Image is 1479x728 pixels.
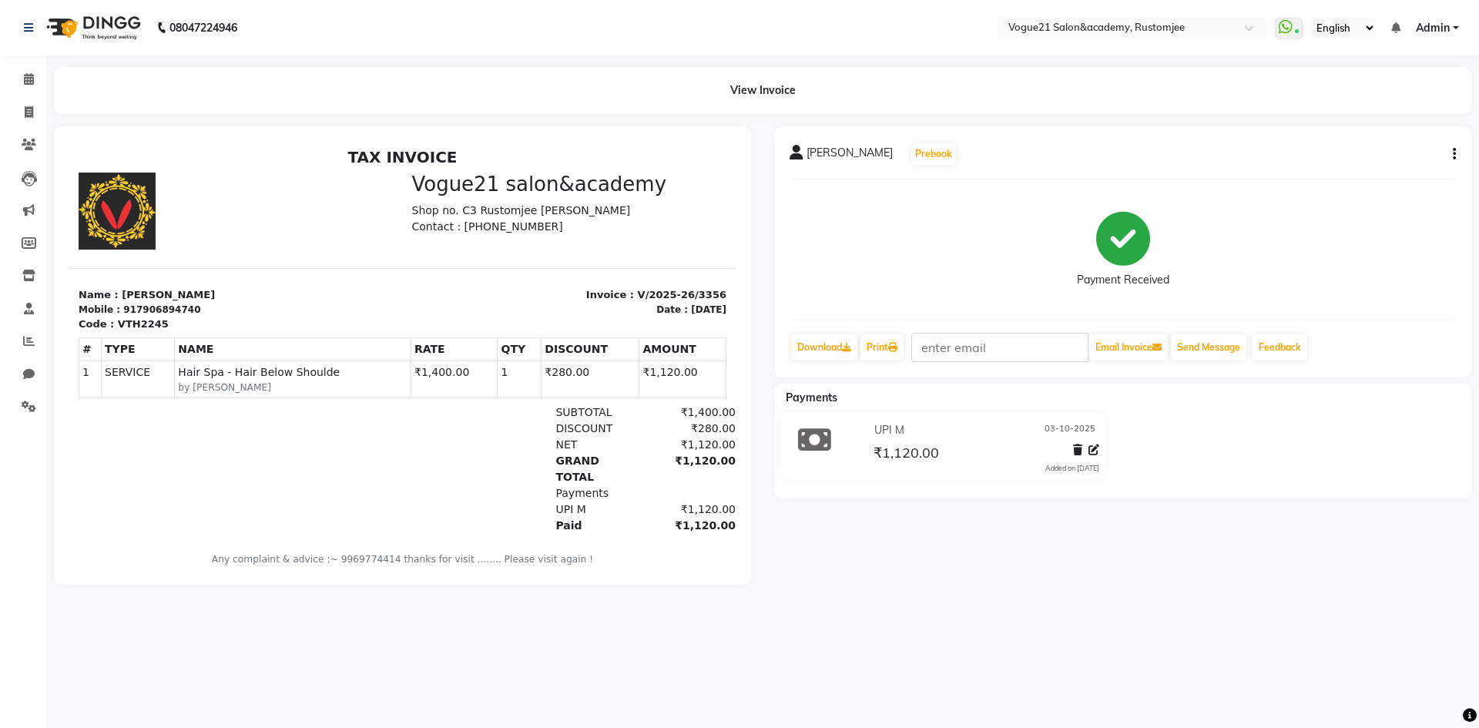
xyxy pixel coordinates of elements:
th: RATE [342,196,428,220]
p: Name : [PERSON_NAME] [9,146,324,161]
span: 03-10-2025 [1045,422,1095,438]
div: Payments [477,344,572,360]
span: ₹1,120.00 [874,444,939,465]
th: # [10,196,32,220]
div: DISCOUNT [477,279,572,295]
th: TYPE [32,196,106,220]
span: [PERSON_NAME] [807,145,893,166]
span: Admin [1416,20,1450,36]
h2: TAX INVOICE [9,6,657,25]
th: AMOUNT [570,196,657,220]
p: Any complaint & advice :~ 9969774414 thanks for visit ........ Please visit again ! [9,411,657,424]
small: by [PERSON_NAME] [109,239,338,253]
td: ₹1,400.00 [342,220,428,257]
p: Contact : [PHONE_NUMBER] [343,77,658,93]
th: QTY [428,196,472,220]
div: ₹1,120.00 [572,311,666,344]
div: Added on [DATE] [1045,463,1099,474]
span: Hair Spa - Hair Below Shoulde [109,223,338,239]
td: 1 [428,220,472,257]
div: Date : [587,161,619,175]
td: ₹1,120.00 [570,220,657,257]
a: Print [860,334,904,361]
input: enter email [911,333,1088,362]
b: 08047224946 [169,6,237,49]
p: Shop no. C3 Rustomjee [PERSON_NAME] [343,61,658,77]
td: ₹280.00 [472,220,570,257]
div: GRAND TOTAL [477,311,572,344]
button: Send Message [1171,334,1246,361]
p: Code : VTH2245 [9,175,324,190]
th: NAME [106,196,342,220]
span: Payments [786,391,837,404]
div: SUBTOTAL [477,263,572,279]
a: Download [791,334,857,361]
div: ₹1,120.00 [572,295,666,311]
span: UPI M [486,361,516,374]
th: DISCOUNT [472,196,570,220]
div: 917906894740 [54,161,131,175]
img: logo [39,6,145,49]
button: Prebook [911,143,956,165]
div: Paid [477,376,572,392]
div: ₹1,400.00 [572,263,666,279]
div: Payment Received [1077,272,1169,288]
div: NET [477,295,572,311]
td: SERVICE [32,220,106,257]
div: Mobile : [9,161,51,175]
div: View Invoice [54,67,1471,114]
button: Email Invoice [1089,334,1168,361]
div: [DATE] [622,161,657,175]
iframe: chat widget [1414,666,1464,713]
td: 1 [10,220,32,257]
a: Feedback [1253,334,1307,361]
span: UPI M [874,422,904,438]
div: ₹1,120.00 [572,360,666,376]
div: ₹280.00 [572,279,666,295]
p: Invoice : V/2025-26/3356 [343,146,658,161]
h3: Vogue21 salon&academy [343,31,658,55]
div: ₹1,120.00 [572,376,666,392]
